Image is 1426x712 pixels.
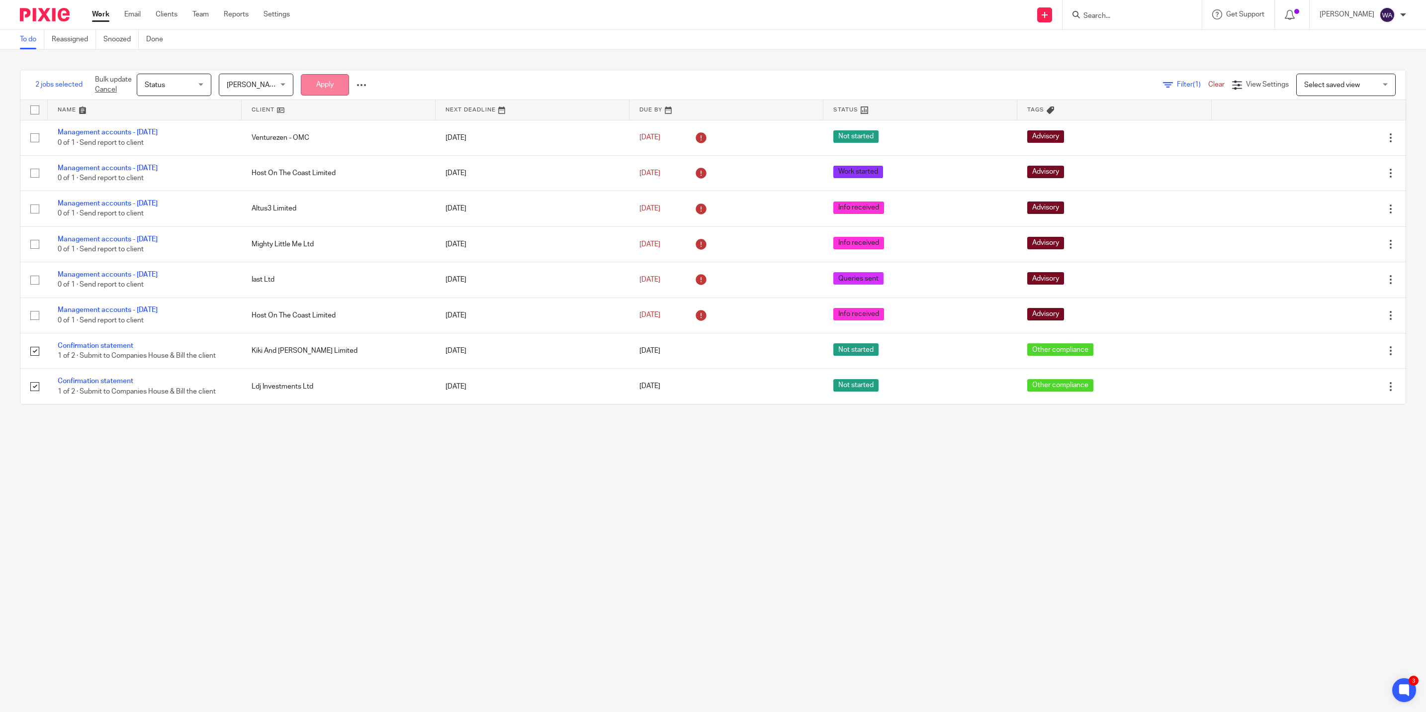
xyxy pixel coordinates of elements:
td: [DATE] [436,298,629,333]
td: Mighty Little Me Ltd [242,226,436,262]
span: 1 of 2 · Submit to Companies House & Bill the client [58,388,216,395]
span: [DATE] [639,241,660,248]
td: [DATE] [436,262,629,298]
span: Advisory [1027,308,1064,320]
td: Ldj Investments Ltd [242,369,436,404]
span: Not started [833,343,879,356]
span: [DATE] [639,134,660,141]
td: [DATE] [436,333,629,369]
td: [DATE] [436,191,629,226]
span: Status [145,82,165,89]
a: Settings [264,9,290,19]
span: [DATE] [639,170,660,177]
span: Not started [833,379,879,392]
input: Search [1082,12,1172,21]
a: Cancel [95,86,117,93]
img: Pixie [20,8,70,21]
a: Management accounts - [DATE] [58,271,158,278]
span: Advisory [1027,130,1064,143]
span: 0 of 1 · Send report to client [58,282,144,289]
span: [DATE] [639,347,660,354]
a: Snoozed [103,30,139,49]
span: Other compliance [1027,379,1093,392]
a: Reports [224,9,249,19]
span: Get Support [1226,11,1264,18]
a: Reassigned [52,30,96,49]
span: Select saved view [1304,82,1360,89]
span: Advisory [1027,202,1064,214]
span: Advisory [1027,166,1064,178]
a: Management accounts - [DATE] [58,236,158,243]
span: Not started [833,130,879,143]
a: Management accounts - [DATE] [58,200,158,207]
span: Info received [833,308,884,320]
p: [PERSON_NAME] [1320,9,1374,19]
span: Tags [1027,107,1044,112]
img: svg%3E [1379,7,1395,23]
td: Venturezen - OMC [242,120,436,155]
td: Altus3 Limited [242,191,436,226]
span: Queries sent [833,272,884,285]
td: [DATE] [436,120,629,155]
span: 0 of 1 · Send report to client [58,139,144,146]
a: Management accounts - [DATE] [58,165,158,172]
td: Host On The Coast Limited [242,155,436,191]
span: 0 of 1 · Send report to client [58,317,144,324]
span: 0 of 1 · Send report to client [58,246,144,253]
span: [DATE] [639,276,660,283]
span: (1) [1193,81,1201,88]
a: Team [192,9,209,19]
span: 2 jobs selected [35,80,83,90]
p: Bulk update [95,75,132,95]
a: Confirmation statement [58,342,133,349]
span: [DATE] [639,205,660,212]
td: Kiki And [PERSON_NAME] Limited [242,333,436,369]
a: Management accounts - [DATE] [58,306,158,313]
a: Work [92,9,109,19]
a: Confirmation statement [58,378,133,385]
a: Management accounts - [DATE] [58,129,158,136]
span: Work started [833,166,883,178]
a: Clear [1208,81,1225,88]
span: 0 of 1 · Send report to client [58,175,144,182]
td: Host On The Coast Limited [242,298,436,333]
span: [DATE] [639,312,660,319]
td: [DATE] [436,226,629,262]
td: [DATE] [436,369,629,404]
span: Filter [1177,81,1208,88]
a: Clients [156,9,178,19]
span: Info received [833,237,884,249]
span: [PERSON_NAME] [227,82,281,89]
span: Advisory [1027,272,1064,285]
span: Other compliance [1027,343,1093,356]
span: [DATE] [639,383,660,390]
span: 1 of 2 · Submit to Companies House & Bill the client [58,352,216,359]
span: View Settings [1246,81,1289,88]
span: Advisory [1027,237,1064,249]
td: Iast Ltd [242,262,436,298]
div: 3 [1409,676,1419,686]
td: [DATE] [436,155,629,191]
a: Done [146,30,171,49]
button: Apply [301,74,349,96]
span: Info received [833,202,884,214]
a: To do [20,30,44,49]
span: 0 of 1 · Send report to client [58,210,144,217]
a: Email [124,9,141,19]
